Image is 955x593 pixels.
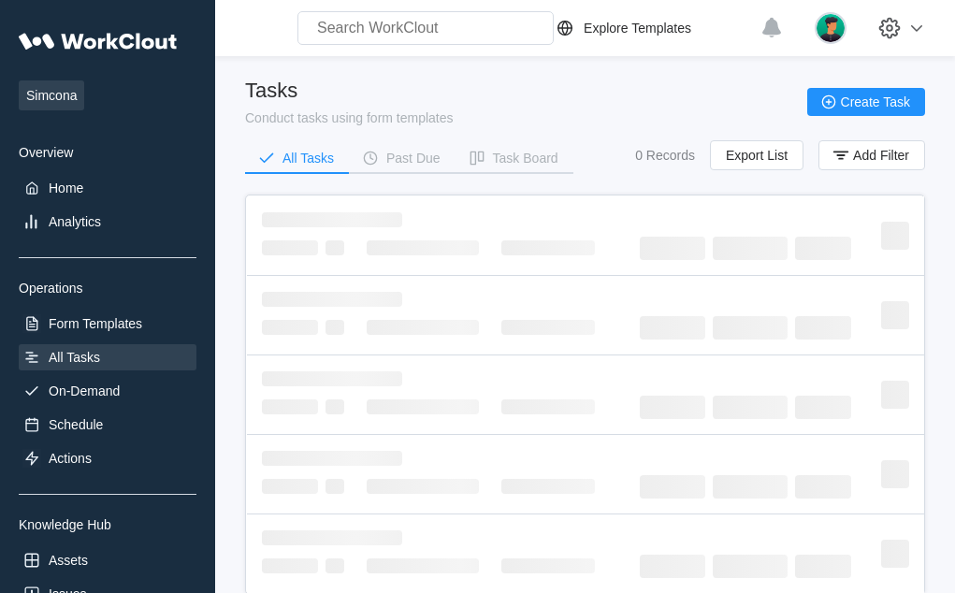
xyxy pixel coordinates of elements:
span: Simcona [19,80,84,110]
div: Operations [19,281,196,296]
span: ‌ [640,396,705,419]
div: Overview [19,145,196,160]
span: ‌ [795,475,851,499]
span: ‌ [640,555,705,578]
span: ‌ [326,558,344,573]
span: ‌ [713,396,788,419]
img: user.png [815,12,846,44]
span: ‌ [262,451,402,466]
span: ‌ [881,301,909,329]
button: Task Board [456,144,573,172]
span: Create Task [841,95,910,108]
span: ‌ [326,399,344,414]
span: Add Filter [853,149,909,162]
a: Home [19,175,196,201]
span: ‌ [326,320,344,335]
div: Task Board [493,152,558,165]
span: ‌ [367,479,479,494]
span: Export List [726,149,788,162]
a: Form Templates [19,311,196,337]
a: All Tasks [19,344,196,370]
span: ‌ [262,399,318,414]
input: Search WorkClout [297,11,554,45]
a: On-Demand [19,378,196,404]
span: ‌ [795,237,851,260]
div: Past Due [386,152,441,165]
a: Actions [19,445,196,471]
div: All Tasks [282,152,334,165]
span: ‌ [326,479,344,494]
span: ‌ [501,558,595,573]
span: ‌ [262,240,318,255]
span: ‌ [262,530,402,545]
span: ‌ [367,399,479,414]
div: 0 Records [635,148,695,163]
div: Conduct tasks using form templates [245,110,454,125]
span: ‌ [713,475,788,499]
span: ‌ [501,240,595,255]
div: Knowledge Hub [19,517,196,532]
span: ‌ [881,222,909,250]
span: ‌ [501,399,595,414]
span: ‌ [501,320,595,335]
span: ‌ [367,558,479,573]
a: Schedule [19,412,196,438]
a: Assets [19,547,196,573]
div: Tasks [245,79,454,103]
span: ‌ [262,320,318,335]
span: ‌ [881,381,909,409]
span: ‌ [881,540,909,568]
span: ‌ [367,320,479,335]
span: ‌ [326,240,344,255]
div: On-Demand [49,383,120,398]
span: ‌ [640,316,705,340]
span: ‌ [262,558,318,573]
span: ‌ [262,479,318,494]
div: Analytics [49,214,101,229]
button: Export List [710,140,803,170]
span: ‌ [640,237,705,260]
span: ‌ [881,460,909,488]
div: Form Templates [49,316,142,331]
button: Add Filter [818,140,925,170]
span: ‌ [713,237,788,260]
div: Assets [49,553,88,568]
span: ‌ [795,396,851,419]
button: Past Due [349,144,456,172]
span: ‌ [501,479,595,494]
span: ‌ [795,555,851,578]
div: Actions [49,451,92,466]
div: All Tasks [49,350,100,365]
div: Explore Templates [584,21,691,36]
a: Explore Templates [554,17,751,39]
span: ‌ [640,475,705,499]
span: ‌ [713,316,788,340]
span: ‌ [262,292,402,307]
div: Schedule [49,417,103,432]
button: Create Task [807,88,925,116]
span: ‌ [713,555,788,578]
span: ‌ [262,371,402,386]
span: ‌ [795,316,851,340]
span: ‌ [262,212,402,227]
a: Analytics [19,209,196,235]
button: All Tasks [245,144,349,172]
span: ‌ [367,240,479,255]
div: Home [49,181,83,195]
